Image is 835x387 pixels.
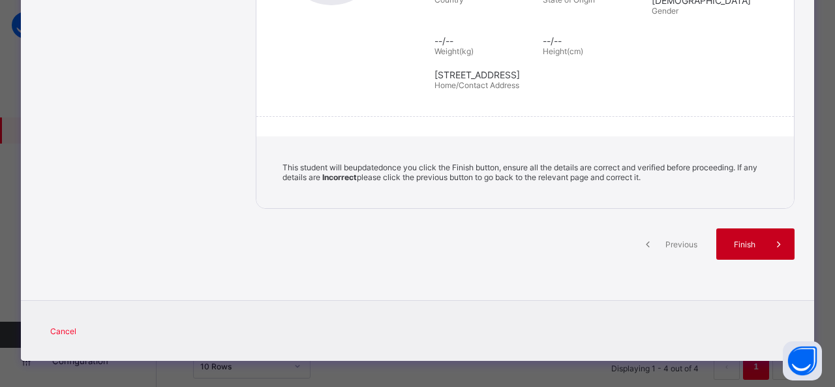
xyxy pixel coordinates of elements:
span: --/-- [434,35,536,46]
span: Weight(kg) [434,46,474,56]
span: Height(cm) [543,46,583,56]
span: Home/Contact Address [434,80,519,90]
span: [STREET_ADDRESS] [434,69,774,80]
span: Cancel [50,326,76,336]
span: Gender [652,6,678,16]
button: Open asap [783,341,822,380]
span: Previous [663,240,699,249]
span: --/-- [543,35,645,46]
span: Finish [726,240,763,249]
b: Incorrect [322,172,357,182]
span: This student will be updated once you click the Finish button, ensure all the details are correct... [282,163,757,182]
